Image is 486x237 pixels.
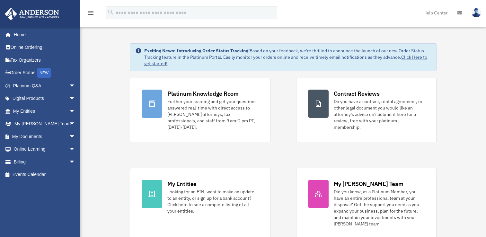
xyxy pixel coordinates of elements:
[4,28,82,41] a: Home
[4,155,85,168] a: Billingarrow_drop_down
[4,118,85,130] a: My [PERSON_NAME] Teamarrow_drop_down
[334,90,380,98] div: Contract Reviews
[144,54,427,66] a: Click Here to get started!
[69,143,82,156] span: arrow_drop_down
[144,48,431,67] div: Based on your feedback, we're thrilled to announce the launch of our new Order Status Tracking fe...
[4,92,85,105] a: Digital Productsarrow_drop_down
[334,180,403,188] div: My [PERSON_NAME] Team
[4,168,85,181] a: Events Calendar
[4,143,85,156] a: Online Learningarrow_drop_down
[296,78,437,142] a: Contract Reviews Do you have a contract, rental agreement, or other legal document you would like...
[87,11,94,17] a: menu
[4,66,85,80] a: Order StatusNEW
[472,8,481,17] img: User Pic
[37,68,51,78] div: NEW
[130,78,270,142] a: Platinum Knowledge Room Further your learning and get your questions answered real-time with dire...
[87,9,94,17] i: menu
[69,92,82,105] span: arrow_drop_down
[144,48,250,54] strong: Exciting News: Introducing Order Status Tracking!
[334,98,425,130] div: Do you have a contract, rental agreement, or other legal document you would like an attorney's ad...
[3,8,61,20] img: Anderson Advisors Platinum Portal
[69,130,82,143] span: arrow_drop_down
[69,118,82,131] span: arrow_drop_down
[167,189,258,214] div: Looking for an EIN, want to make an update to an entity, or sign up for a bank account? Click her...
[4,105,85,118] a: My Entitiesarrow_drop_down
[167,90,239,98] div: Platinum Knowledge Room
[4,130,85,143] a: My Documentsarrow_drop_down
[167,98,258,130] div: Further your learning and get your questions answered real-time with direct access to [PERSON_NAM...
[334,189,425,227] div: Did you know, as a Platinum Member, you have an entire professional team at your disposal? Get th...
[4,79,85,92] a: Platinum Q&Aarrow_drop_down
[107,9,114,16] i: search
[167,180,196,188] div: My Entities
[4,54,85,66] a: Tax Organizers
[4,41,85,54] a: Online Ordering
[69,105,82,118] span: arrow_drop_down
[69,79,82,92] span: arrow_drop_down
[69,155,82,169] span: arrow_drop_down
